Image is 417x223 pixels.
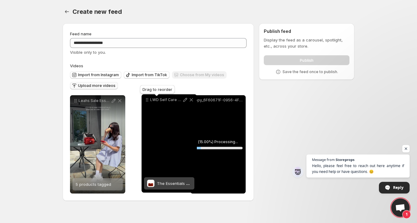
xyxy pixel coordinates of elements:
[72,8,122,15] span: Create new feed
[124,71,170,79] button: Import from TikTok
[79,98,111,103] p: Leahs Sale Essentials_9x16
[264,37,349,49] p: Display the feed as a carousel, spotlight, etc., across your store.
[336,158,354,161] span: Storeprops
[157,181,193,186] span: The Essentials Bag
[70,95,125,194] div: Leahs Sale Essentials_9x165 products tagged
[78,72,119,77] span: Import from Instagram
[283,69,338,74] p: Save the feed once to publish.
[78,83,115,88] span: Upload more videos
[147,180,154,187] img: The Essentials Bag
[193,98,243,103] p: copy_6F60671F-0956-4FED-91DC-908AC7228540
[142,94,197,193] div: LWD Self Care Sale 2025 - Ads 9x16 2The Essentials BagThe Essentials Bag
[190,95,246,194] div: copy_6F60671F-0956-4FED-91DC-908AC7228540(15.00%) Processing...15%
[393,182,403,193] span: Reply
[76,182,111,187] span: 5 products tagged
[312,158,335,161] span: Message from
[70,63,83,68] span: Videos
[70,50,106,55] span: Visible only to you.
[264,28,349,34] h2: Publish feed
[70,31,92,36] span: Feed name
[70,82,118,89] button: Upload more videos
[70,71,121,79] button: Import from Instagram
[132,72,167,77] span: Import from TikTok
[63,7,71,16] button: Settings
[312,163,404,174] span: Hello, please feel free to reach out here anytime if you need help or have questions. 😊
[150,97,182,102] p: LWD Self Care Sale 2025 - Ads 9x16 2
[391,198,410,217] a: Open chat
[402,210,411,219] span: 1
